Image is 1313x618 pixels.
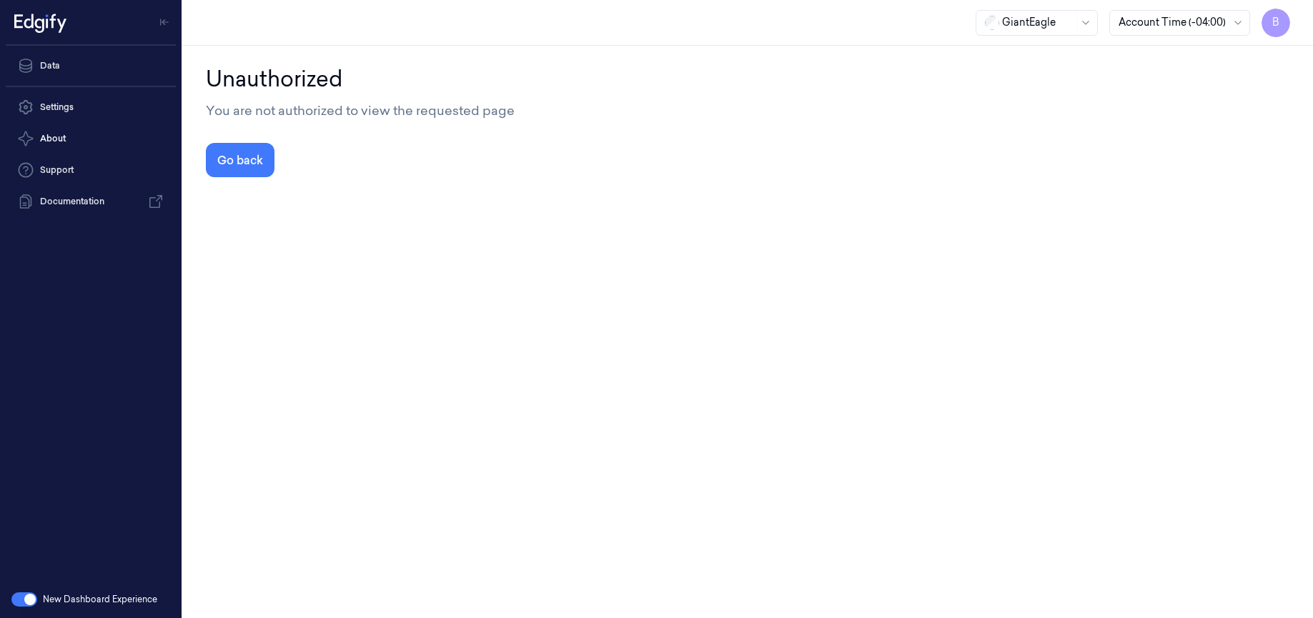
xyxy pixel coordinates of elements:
a: Settings [6,93,176,121]
div: Unauthorized [206,63,1290,95]
button: B [1262,9,1290,37]
button: About [6,124,176,153]
a: Support [6,156,176,184]
div: You are not authorized to view the requested page [206,101,1290,120]
button: Go back [206,143,274,177]
a: Data [6,51,176,80]
a: Documentation [6,187,176,216]
button: Toggle Navigation [153,11,176,34]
